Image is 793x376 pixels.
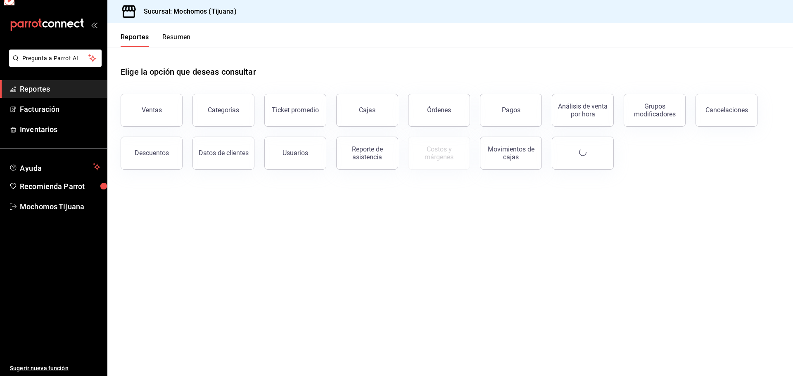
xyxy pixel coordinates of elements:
[142,106,162,114] div: Ventas
[480,94,542,127] button: Pagos
[20,83,100,95] span: Reportes
[485,145,537,161] div: Movimientos de cajas
[264,94,326,127] button: Ticket promedio
[121,94,183,127] button: Ventas
[629,102,680,118] div: Grupos modificadores
[9,50,102,67] button: Pregunta a Parrot AI
[264,137,326,170] button: Usuarios
[22,54,89,63] span: Pregunta a Parrot AI
[91,21,97,28] button: open_drawer_menu
[20,104,100,115] span: Facturación
[10,364,100,373] span: Sugerir nueva función
[408,94,470,127] button: Órdenes
[121,33,191,47] div: navigation tabs
[6,60,102,69] a: Pregunta a Parrot AI
[696,94,757,127] button: Cancelaciones
[283,149,308,157] div: Usuarios
[557,102,608,118] div: Análisis de venta por hora
[705,106,748,114] div: Cancelaciones
[208,106,239,114] div: Categorías
[20,162,90,172] span: Ayuda
[413,145,465,161] div: Costos y márgenes
[192,94,254,127] button: Categorías
[20,181,100,192] span: Recomienda Parrot
[552,94,614,127] button: Análisis de venta por hora
[137,7,237,17] h3: Sucursal: Mochomos (Tijuana)
[408,137,470,170] button: Contrata inventarios para ver este reporte
[336,94,398,127] a: Cajas
[121,137,183,170] button: Descuentos
[20,201,100,212] span: Mochomos Tijuana
[427,106,451,114] div: Órdenes
[199,149,249,157] div: Datos de clientes
[502,106,520,114] div: Pagos
[336,137,398,170] button: Reporte de asistencia
[624,94,686,127] button: Grupos modificadores
[20,124,100,135] span: Inventarios
[121,33,149,47] button: Reportes
[342,145,393,161] div: Reporte de asistencia
[359,105,376,115] div: Cajas
[121,66,256,78] h1: Elige la opción que deseas consultar
[272,106,319,114] div: Ticket promedio
[162,33,191,47] button: Resumen
[192,137,254,170] button: Datos de clientes
[135,149,169,157] div: Descuentos
[480,137,542,170] button: Movimientos de cajas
